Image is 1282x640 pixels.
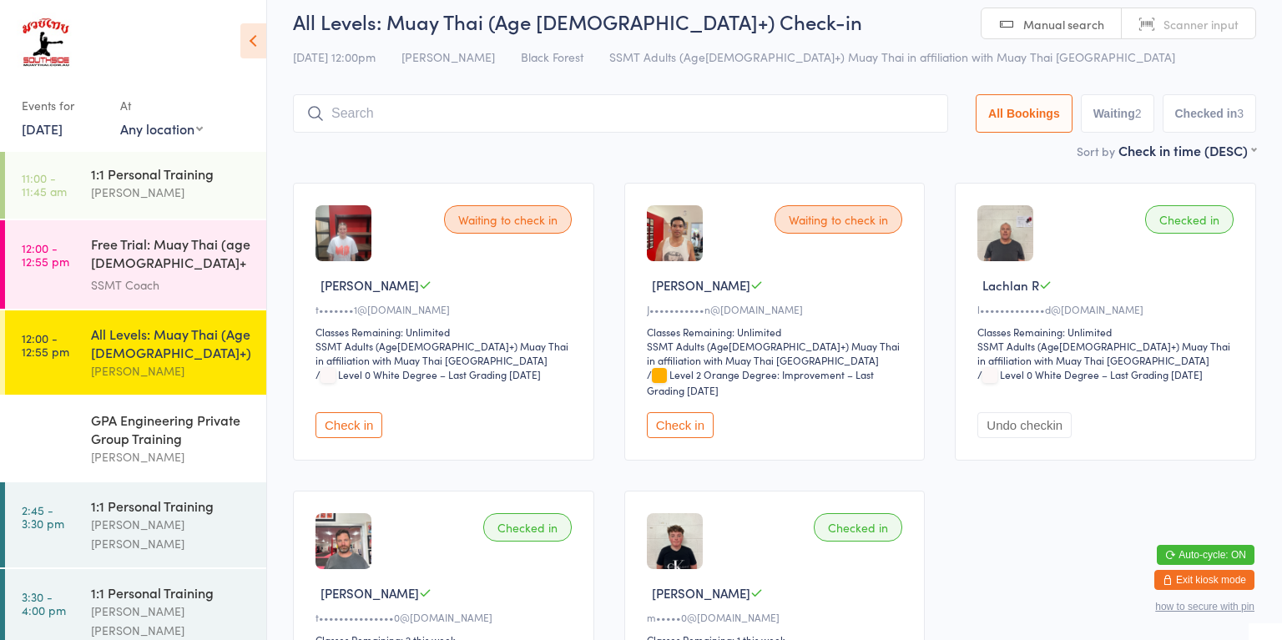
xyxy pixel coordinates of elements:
div: [PERSON_NAME] [91,447,252,466]
span: / Level 0 White Degree – Last Grading [DATE] [315,367,541,381]
a: [DATE] [22,119,63,138]
div: Any location [120,119,203,138]
time: 11:00 - 11:45 am [22,171,67,198]
div: Waiting to check in [444,205,572,234]
div: [PERSON_NAME] [PERSON_NAME] [91,515,252,553]
div: Free Trial: Muay Thai (age [DEMOGRAPHIC_DATA]+ years) [91,234,252,275]
div: All Levels: Muay Thai (Age [DEMOGRAPHIC_DATA]+) [91,325,252,361]
span: SSMT Adults (Age[DEMOGRAPHIC_DATA]+) Muay Thai in affiliation with Muay Thai [GEOGRAPHIC_DATA] [609,48,1175,65]
span: Black Forest [521,48,583,65]
time: 2:45 - 3:30 pm [22,503,64,530]
img: image1753669797.png [977,205,1033,261]
button: Exit kiosk mode [1154,570,1254,590]
div: SSMT Adults (Age[DEMOGRAPHIC_DATA]+) Muay Thai in affiliation with Muay Thai [GEOGRAPHIC_DATA] [977,339,1239,367]
a: 11:00 -11:45 am1:1 Personal Training[PERSON_NAME] [5,150,266,219]
button: Waiting2 [1081,94,1154,133]
div: 1:1 Personal Training [91,583,252,602]
div: Check in time (DESC) [1118,141,1256,159]
div: Checked in [814,513,902,542]
div: Classes Remaining: Unlimited [315,325,577,339]
time: 12:00 - 12:55 pm [22,331,69,358]
div: t•••••••1@[DOMAIN_NAME] [315,302,577,316]
img: image1714444087.png [315,513,371,569]
h2: All Levels: Muay Thai (Age [DEMOGRAPHIC_DATA]+) Check-in [293,8,1256,35]
div: Checked in [1145,205,1234,234]
div: l•••••••••••••d@[DOMAIN_NAME] [977,302,1239,316]
time: 12:00 - 12:55 pm [22,241,69,268]
span: / Level 0 White Degree – Last Grading [DATE] [977,367,1203,381]
img: image1744079399.png [647,513,703,569]
button: Undo checkin [977,412,1072,438]
div: GPA Engineering Private Group Training [91,411,252,447]
div: Checked in [483,513,572,542]
div: 1:1 Personal Training [91,496,252,515]
span: [PERSON_NAME] [320,584,419,602]
div: At [120,92,203,119]
span: Scanner input [1163,16,1239,33]
a: 12:00 -12:45 pmGPA Engineering Private Group Training[PERSON_NAME] [5,396,266,481]
label: Sort by [1077,143,1115,159]
div: [PERSON_NAME] [91,361,252,380]
img: image1708331873.png [647,205,703,261]
div: SSMT Adults (Age[DEMOGRAPHIC_DATA]+) Muay Thai in affiliation with Muay Thai [GEOGRAPHIC_DATA] [647,339,908,367]
div: 1:1 Personal Training [91,164,252,183]
a: 12:00 -12:55 pmAll Levels: Muay Thai (Age [DEMOGRAPHIC_DATA]+)[PERSON_NAME] [5,310,266,395]
a: 2:45 -3:30 pm1:1 Personal Training[PERSON_NAME] [PERSON_NAME] [5,482,266,567]
button: how to secure with pin [1155,601,1254,612]
div: m•••••0@[DOMAIN_NAME] [647,610,908,624]
div: J•••••••••••n@[DOMAIN_NAME] [647,302,908,316]
button: Checked in3 [1163,94,1257,133]
button: Check in [647,412,714,438]
button: All Bookings [976,94,1073,133]
div: 2 [1135,107,1142,120]
span: [PERSON_NAME] [401,48,495,65]
div: Events for [22,92,103,119]
div: [PERSON_NAME] [91,183,252,202]
div: 3 [1237,107,1244,120]
span: [PERSON_NAME] [652,584,750,602]
span: [PERSON_NAME] [652,276,750,294]
img: Southside Muay Thai & Fitness [17,13,74,75]
div: SSMT Adults (Age[DEMOGRAPHIC_DATA]+) Muay Thai in affiliation with Muay Thai [GEOGRAPHIC_DATA] [315,339,577,367]
div: SSMT Coach [91,275,252,295]
div: Waiting to check in [775,205,902,234]
img: image1742434014.png [315,205,371,261]
div: Classes Remaining: Unlimited [647,325,908,339]
button: Check in [315,412,382,438]
time: 12:00 - 12:45 pm [22,417,69,444]
span: Manual search [1023,16,1104,33]
button: Auto-cycle: ON [1157,545,1254,565]
time: 3:30 - 4:00 pm [22,590,66,617]
div: Classes Remaining: Unlimited [977,325,1239,339]
a: 12:00 -12:55 pmFree Trial: Muay Thai (age [DEMOGRAPHIC_DATA]+ years)SSMT Coach [5,220,266,309]
input: Search [293,94,948,133]
span: Lachlan R [982,276,1039,294]
span: [PERSON_NAME] [320,276,419,294]
div: t•••••••••••••••0@[DOMAIN_NAME] [315,610,577,624]
div: [PERSON_NAME] [PERSON_NAME] [91,602,252,640]
span: [DATE] 12:00pm [293,48,376,65]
